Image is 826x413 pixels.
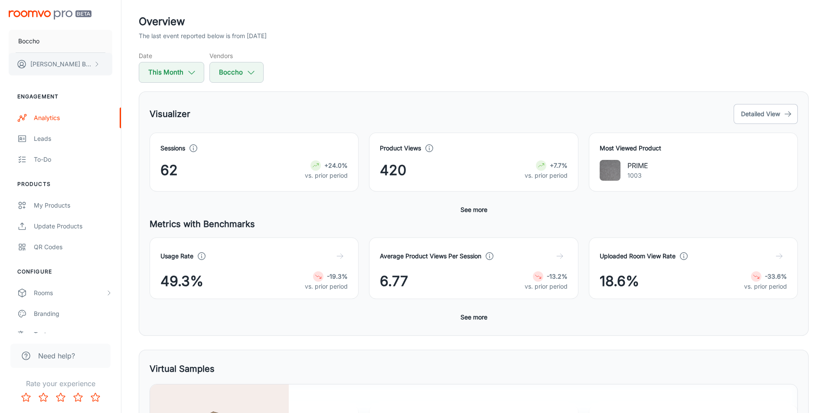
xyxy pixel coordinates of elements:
[139,51,204,60] h5: Date
[17,389,35,406] button: Rate 1 star
[139,62,204,83] button: This Month
[547,273,568,280] strong: -13.2%
[550,162,568,169] strong: +7.7%
[87,389,104,406] button: Rate 5 star
[324,162,348,169] strong: +24.0%
[69,389,87,406] button: Rate 4 star
[457,309,491,325] button: See more
[380,251,481,261] h4: Average Product Views Per Session
[600,143,787,153] h4: Most Viewed Product
[34,309,112,319] div: Branding
[9,30,112,52] button: Boccho
[305,282,348,291] p: vs. prior period
[457,202,491,218] button: See more
[52,389,69,406] button: Rate 3 star
[525,282,568,291] p: vs. prior period
[34,330,112,339] div: Texts
[380,143,421,153] h4: Product Views
[9,10,91,20] img: Roomvo PRO Beta
[34,201,112,210] div: My Products
[734,104,798,124] button: Detailed View
[209,62,264,83] button: Boccho
[150,218,798,231] h5: Metrics with Benchmarks
[600,251,676,261] h4: Uploaded Room View Rate
[18,36,39,46] p: Boccho
[34,155,112,164] div: To-do
[160,251,193,261] h4: Usage Rate
[30,59,91,69] p: [PERSON_NAME] Bochenski
[139,14,809,29] h2: Overview
[380,160,406,181] span: 420
[327,273,348,280] strong: -19.3%
[34,288,105,298] div: Rooms
[600,160,620,181] img: PRIME
[139,31,267,41] p: The last event reported below is from [DATE]
[150,107,190,120] h5: Visualizer
[160,271,203,292] span: 49.3%
[160,160,178,181] span: 62
[35,389,52,406] button: Rate 2 star
[525,171,568,180] p: vs. prior period
[7,378,114,389] p: Rate your experience
[9,53,112,75] button: [PERSON_NAME] Bochenski
[305,171,348,180] p: vs. prior period
[627,171,648,180] p: 1003
[380,271,408,292] span: 6.77
[209,51,264,60] h5: Vendors
[744,282,787,291] p: vs. prior period
[627,160,648,171] p: PRIME
[34,113,112,123] div: Analytics
[34,134,112,143] div: Leads
[600,271,639,292] span: 18.6%
[34,242,112,252] div: QR Codes
[160,143,185,153] h4: Sessions
[150,362,215,375] h5: Virtual Samples
[38,351,75,361] span: Need help?
[34,221,112,231] div: Update Products
[765,273,787,280] strong: -33.6%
